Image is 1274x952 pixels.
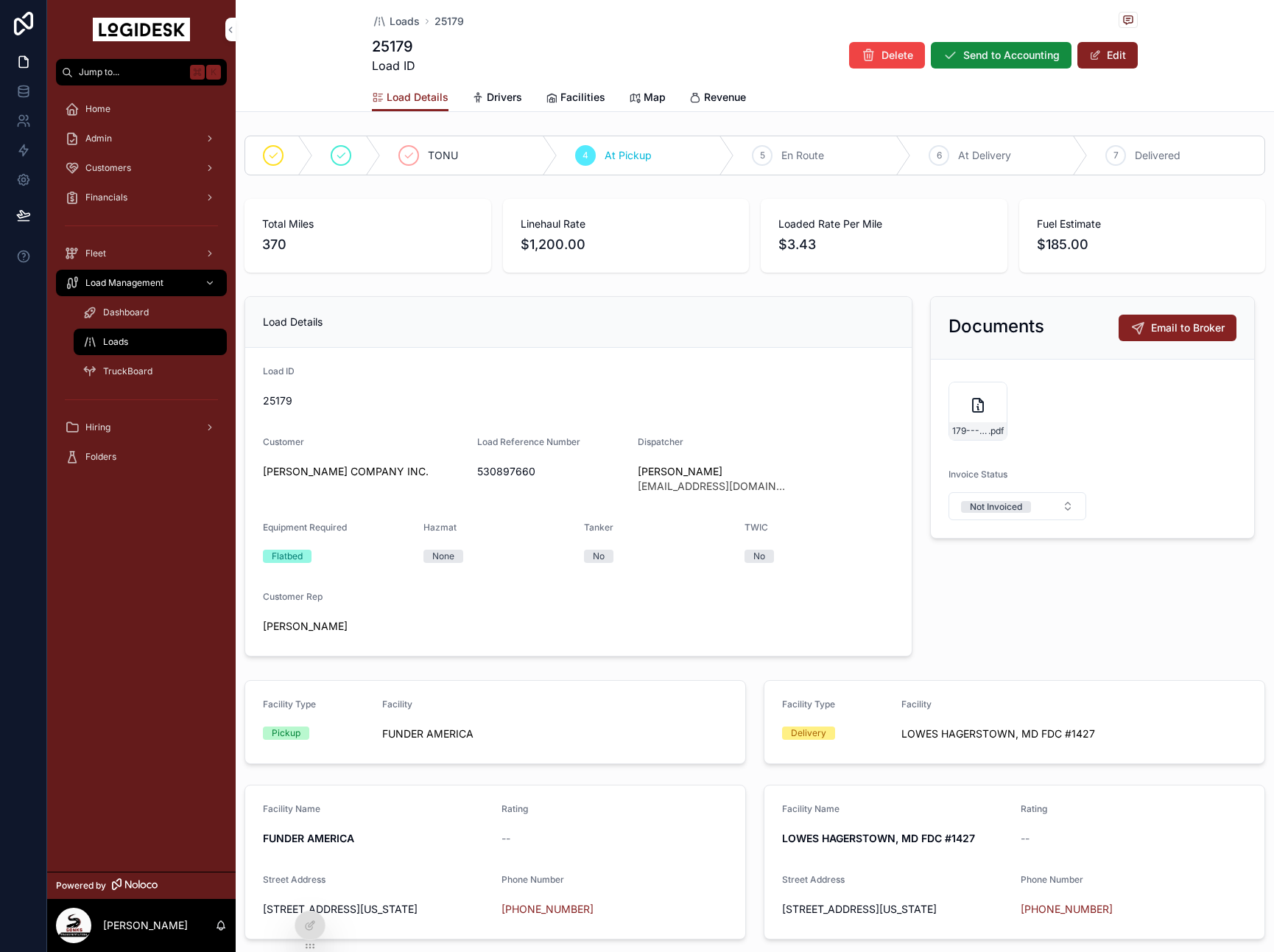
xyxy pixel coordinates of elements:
[546,84,605,113] a: Facilities
[85,192,127,203] span: Financials
[74,358,227,385] a: TruckBoard
[704,90,746,105] span: Revenue
[372,57,415,74] span: Load ID
[93,18,190,41] img: App logo
[638,464,786,479] span: [PERSON_NAME]
[387,90,448,105] span: Load Details
[521,234,732,255] span: $1,200.00
[263,591,323,602] span: Customer Rep
[638,479,786,494] span: [EMAIL_ADDRESS][DOMAIN_NAME]
[103,336,128,348] span: Loads
[501,803,528,814] span: Rating
[47,85,236,489] div: scrollable content
[1151,321,1225,335] span: Email to Broker
[778,234,990,255] span: $3.43
[103,918,188,933] p: [PERSON_NAME]
[272,550,303,563] div: Flatbed
[901,699,932,710] span: Facility
[428,148,458,163] span: TONU
[778,217,990,231] span: Loaded Rate Per Mile
[56,125,227,152] a: Admin
[849,42,925,69] button: Delete
[56,444,227,470] a: Folders
[372,14,420,29] a: Loads
[263,902,490,917] span: [STREET_ADDRESS][US_STATE]
[263,393,733,408] span: 25179
[1135,148,1180,163] span: Delivered
[689,84,746,113] a: Revenue
[988,425,1004,437] span: .pdf
[263,464,429,479] a: [PERSON_NAME] COMPANY INC.
[85,162,131,174] span: Customers
[382,727,474,741] a: FUNDER AMERICA
[638,464,786,494] a: [PERSON_NAME][EMAIL_ADDRESS][DOMAIN_NAME]
[477,464,626,479] span: 530897660
[263,619,348,634] a: [PERSON_NAME]
[901,727,1095,741] a: LOWES HAGERSTOWN, MD FDC #1427
[782,803,840,814] span: Facility Name
[1037,217,1248,231] span: Fuel Estimate
[963,48,1060,63] span: Send to Accounting
[56,184,227,211] a: Financials
[791,727,826,740] div: Delivery
[372,84,448,112] a: Load Details
[390,14,420,29] span: Loads
[56,240,227,267] a: Fleet
[103,307,149,318] span: Dashboard
[472,84,522,113] a: Drivers
[263,803,320,814] span: Facility Name
[781,148,824,163] span: En Route
[1021,902,1113,917] a: [PHONE_NUMBER]
[881,48,913,63] span: Delete
[208,66,219,78] span: K
[753,550,765,563] div: No
[605,148,652,163] span: At Pickup
[85,277,163,289] span: Load Management
[949,492,1087,520] button: Select Button
[85,103,110,115] span: Home
[782,699,835,710] span: Facility Type
[56,96,227,122] a: Home
[1021,831,1030,846] span: --
[629,84,666,113] a: Map
[263,365,295,377] span: Load ID
[74,329,227,355] a: Loads
[56,270,227,296] a: Load Management
[263,874,325,885] span: Street Address
[263,436,304,447] span: Customer
[263,315,323,328] span: Load Details
[958,148,1011,163] span: At Delivery
[434,14,464,29] a: 25179
[56,414,227,441] a: Hiring
[487,90,522,105] span: Drivers
[584,522,613,533] span: Tanker
[560,90,605,105] span: Facilities
[1021,874,1083,885] span: Phone Number
[47,872,236,899] a: Powered by
[970,501,1022,513] div: Not Invoiced
[477,436,580,447] span: Load Reference Number
[263,832,354,844] strong: FUNDER AMERICA
[262,234,474,255] span: 370
[423,522,457,533] span: Hazmat
[1021,803,1047,814] span: Rating
[949,469,1007,480] span: Invoice Status
[501,831,510,846] span: --
[593,550,605,563] div: No
[931,42,1071,69] button: Send to Accounting
[56,880,106,892] span: Powered by
[760,150,765,161] span: 5
[272,727,300,740] div: Pickup
[782,902,1009,917] span: [STREET_ADDRESS][US_STATE]
[79,66,184,78] span: Jump to...
[745,522,768,533] span: TWIC
[85,133,112,144] span: Admin
[74,299,227,326] a: Dashboard
[56,155,227,181] a: Customers
[372,36,415,57] h1: 25179
[103,365,152,377] span: TruckBoard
